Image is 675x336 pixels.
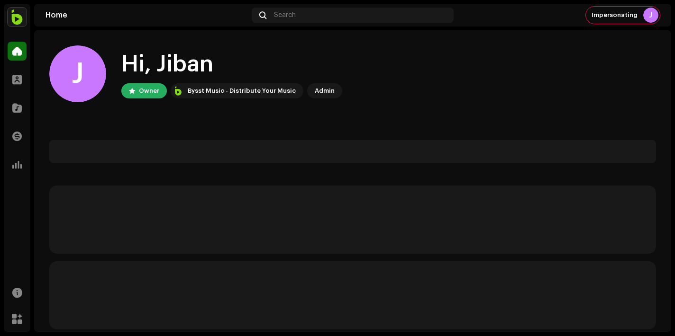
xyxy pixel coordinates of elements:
[173,85,184,97] img: 1101a203-098c-4476-bbd3-7ad6d5604465
[121,49,342,80] div: Hi, Jiban
[592,11,638,19] span: Impersonating
[49,45,106,102] div: J
[139,85,159,97] div: Owner
[274,11,296,19] span: Search
[188,85,296,97] div: Bysst Music - Distribute Your Music
[8,8,27,27] img: 1101a203-098c-4476-bbd3-7ad6d5604465
[315,85,335,97] div: Admin
[46,11,248,19] div: Home
[643,8,658,23] div: J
